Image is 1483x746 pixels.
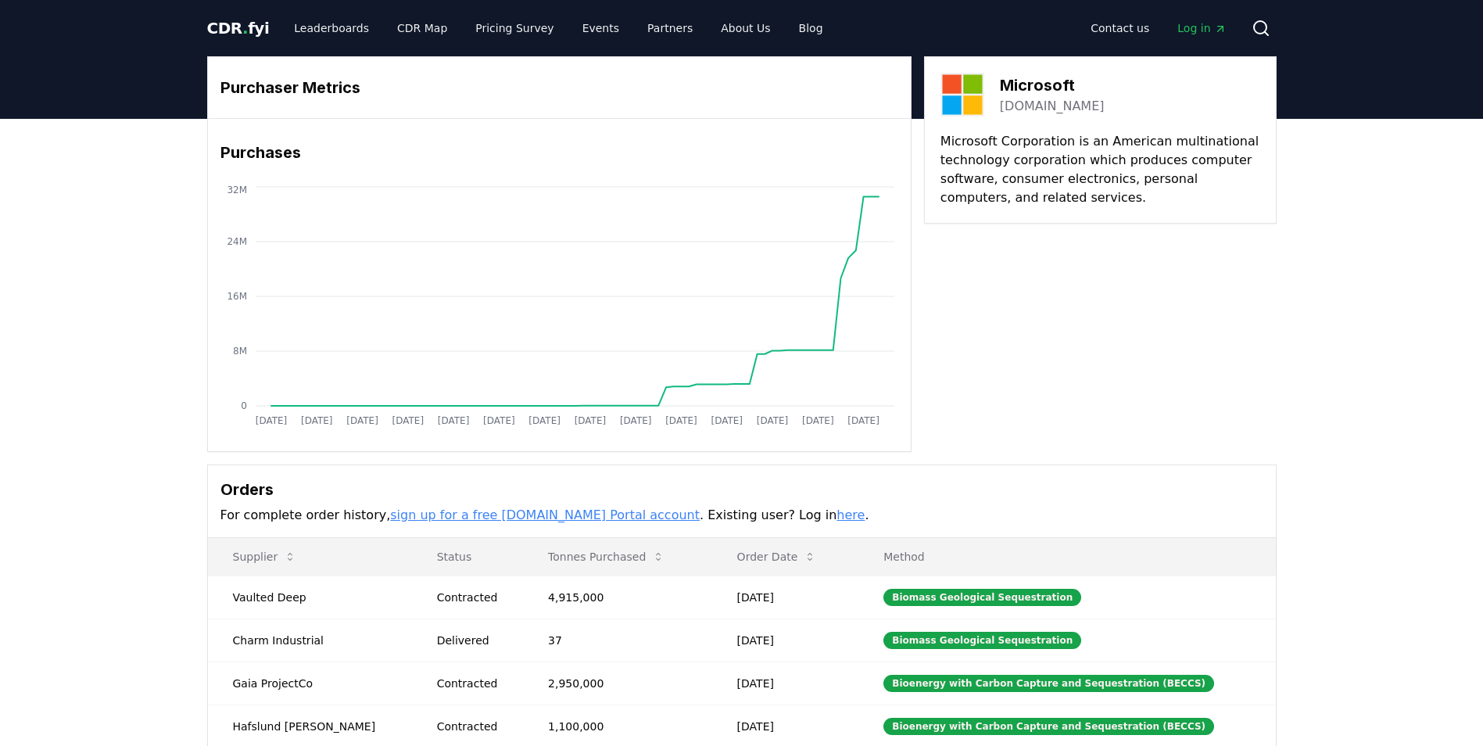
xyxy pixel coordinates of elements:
[523,576,712,619] td: 4,915,000
[940,132,1260,207] p: Microsoft Corporation is an American multinational technology corporation which produces computer...
[1165,14,1238,42] a: Log in
[255,415,287,426] tspan: [DATE]
[574,415,606,426] tspan: [DATE]
[619,415,651,426] tspan: [DATE]
[883,718,1214,735] div: Bioenergy with Carbon Capture and Sequestration (BECCS)
[220,506,1263,525] p: For complete order history, . Existing user? Log in .
[227,291,247,302] tspan: 16M
[241,400,247,411] tspan: 0
[570,14,632,42] a: Events
[1078,14,1238,42] nav: Main
[220,141,898,164] h3: Purchases
[281,14,381,42] a: Leaderboards
[711,415,743,426] tspan: [DATE]
[300,415,332,426] tspan: [DATE]
[536,541,677,572] button: Tonnes Purchased
[883,675,1214,692] div: Bioenergy with Carbon Capture and Sequestration (BECCS)
[437,590,510,605] div: Contracted
[207,17,270,39] a: CDR.fyi
[242,19,248,38] span: .
[708,14,783,42] a: About Us
[227,185,247,195] tspan: 32M
[227,236,247,247] tspan: 24M
[871,549,1263,565] p: Method
[883,589,1081,606] div: Biomass Geological Sequestration
[883,632,1081,649] div: Biomass Geological Sequestration
[523,662,712,705] td: 2,950,000
[940,73,984,117] img: Microsoft-logo
[437,415,469,426] tspan: [DATE]
[528,415,561,426] tspan: [DATE]
[756,415,788,426] tspan: [DATE]
[635,14,705,42] a: Partners
[463,14,566,42] a: Pricing Survey
[346,415,378,426] tspan: [DATE]
[424,549,510,565] p: Status
[220,541,310,572] button: Supplier
[836,507,865,522] a: here
[725,541,829,572] button: Order Date
[1078,14,1162,42] a: Contact us
[437,633,510,648] div: Delivered
[712,619,859,662] td: [DATE]
[220,76,898,99] h3: Purchaser Metrics
[208,662,412,705] td: Gaia ProjectCo
[712,662,859,705] td: [DATE]
[208,576,412,619] td: Vaulted Deep
[1000,74,1105,97] h3: Microsoft
[523,619,712,662] td: 37
[390,507,700,522] a: sign up for a free [DOMAIN_NAME] Portal account
[847,415,879,426] tspan: [DATE]
[1177,20,1226,36] span: Log in
[665,415,697,426] tspan: [DATE]
[802,415,834,426] tspan: [DATE]
[392,415,424,426] tspan: [DATE]
[233,346,247,357] tspan: 8M
[483,415,515,426] tspan: [DATE]
[208,619,412,662] td: Charm Industrial
[786,14,836,42] a: Blog
[437,719,510,734] div: Contracted
[207,19,270,38] span: CDR fyi
[281,14,835,42] nav: Main
[1000,97,1105,116] a: [DOMAIN_NAME]
[712,576,859,619] td: [DATE]
[437,676,510,691] div: Contracted
[220,478,1263,501] h3: Orders
[385,14,460,42] a: CDR Map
